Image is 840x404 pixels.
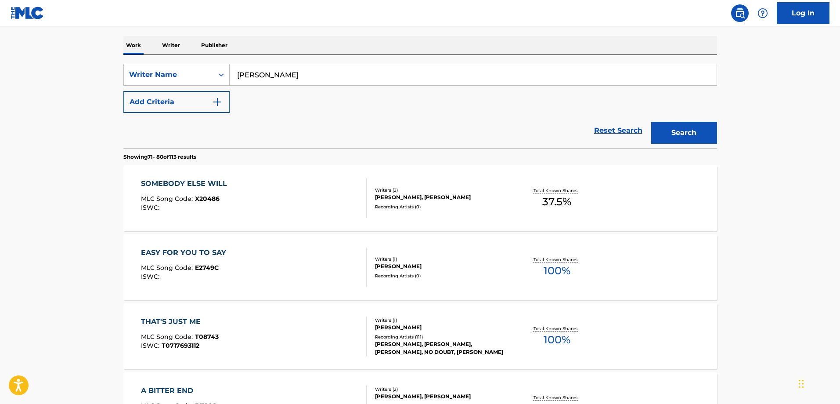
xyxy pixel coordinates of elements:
[375,393,508,400] div: [PERSON_NAME], [PERSON_NAME]
[123,165,717,231] a: SOMEBODY ELSE WILLMLC Song Code:X20486ISWC:Writers (2)[PERSON_NAME], [PERSON_NAME]Recording Artis...
[141,317,219,327] div: THAT'S JUST ME
[375,273,508,279] div: Recording Artists ( 0 )
[799,371,804,397] div: Drag
[754,4,772,22] div: Help
[375,256,508,262] div: Writers ( 1 )
[375,324,508,331] div: [PERSON_NAME]
[375,317,508,324] div: Writers ( 1 )
[141,386,216,396] div: A BITTER END
[375,340,508,356] div: [PERSON_NAME], [PERSON_NAME], [PERSON_NAME], NO DOUBT, [PERSON_NAME]
[159,36,183,55] p: Writer
[542,194,571,210] span: 37.5 %
[195,333,219,341] span: T08743
[195,195,220,203] span: X20486
[375,187,508,193] div: Writers ( 2 )
[777,2,829,24] a: Log In
[123,153,196,161] p: Showing 71 - 80 of 113 results
[534,394,580,401] p: Total Known Shares:
[129,69,208,80] div: Writer Name
[544,332,570,348] span: 100 %
[590,121,647,140] a: Reset Search
[141,195,195,203] span: MLC Song Code :
[123,234,717,300] a: EASY FOR YOU TO SAYMLC Song Code:E2749CISWC:Writers (1)[PERSON_NAME]Recording Artists (0)Total Kn...
[212,97,223,107] img: 9d2ae6d4665cec9f34b9.svg
[123,303,717,369] a: THAT'S JUST MEMLC Song Code:T08743ISWC:T0717693112Writers (1)[PERSON_NAME]Recording Artists (111)...
[534,187,580,194] p: Total Known Shares:
[141,333,195,341] span: MLC Song Code :
[796,362,840,404] iframe: Chat Widget
[735,8,745,18] img: search
[141,204,162,211] span: ISWC :
[141,178,231,189] div: SOMEBODY ELSE WILL
[544,263,570,279] span: 100 %
[162,342,199,349] span: T0717693112
[375,334,508,340] div: Recording Artists ( 111 )
[123,64,717,148] form: Search Form
[195,264,219,272] span: E2749C
[198,36,230,55] p: Publisher
[375,262,508,270] div: [PERSON_NAME]
[534,325,580,332] p: Total Known Shares:
[375,193,508,201] div: [PERSON_NAME], [PERSON_NAME]
[534,256,580,263] p: Total Known Shares:
[123,91,230,113] button: Add Criteria
[141,273,162,280] span: ISWC :
[757,8,768,18] img: help
[651,122,717,144] button: Search
[375,204,508,210] div: Recording Artists ( 0 )
[731,4,749,22] a: Public Search
[141,342,162,349] span: ISWC :
[375,386,508,393] div: Writers ( 2 )
[141,264,195,272] span: MLC Song Code :
[141,247,231,258] div: EASY FOR YOU TO SAY
[11,7,44,19] img: MLC Logo
[123,36,144,55] p: Work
